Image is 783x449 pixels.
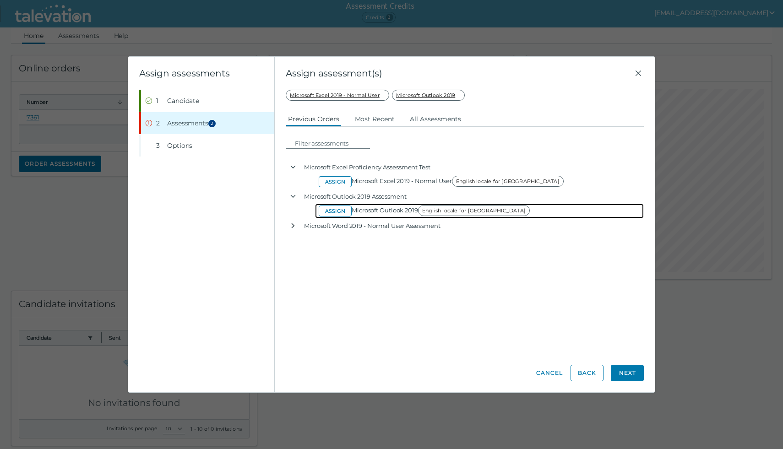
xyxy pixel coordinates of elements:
clr-wizard-title: Assign assessments [139,68,229,79]
cds-icon: Error [145,119,152,127]
button: Completed [141,90,274,112]
cds-icon: Completed [145,97,152,104]
span: Assessments [167,119,218,128]
nav: Wizard steps [139,90,274,157]
span: Microsoft Excel 2019 - Normal User [286,90,389,101]
input: Filter assessments [291,138,370,149]
button: Close [633,68,644,79]
span: English locale for [GEOGRAPHIC_DATA] [418,205,530,216]
div: 1 [156,96,163,105]
span: 2 [208,120,216,127]
span: Microsoft Outlook 2019 [352,206,533,214]
span: Microsoft Excel 2019 - Normal User [352,177,566,184]
span: Candidate [167,96,199,105]
button: Assign [319,206,352,216]
div: 2 [156,119,163,128]
button: Error [141,112,274,134]
div: 3 [156,141,163,150]
button: Most Recent [353,110,397,127]
button: Next [611,365,644,381]
button: Back [571,365,604,381]
button: Previous Orders [286,110,342,127]
span: Options [167,141,192,150]
button: Cancel [536,365,563,381]
div: Microsoft Outlook 2019 Assessment [300,189,644,204]
button: Assign [319,176,352,187]
button: All Assessments [408,110,463,127]
div: Microsoft Word 2019 - Normal User Assessment [300,218,644,233]
div: Microsoft Excel Proficiency Assessment Test [300,160,644,174]
button: 3Options [141,135,274,157]
span: Microsoft Outlook 2019 [392,90,465,101]
span: Assign assessment(s) [286,68,633,79]
span: English locale for [GEOGRAPHIC_DATA] [452,176,564,187]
